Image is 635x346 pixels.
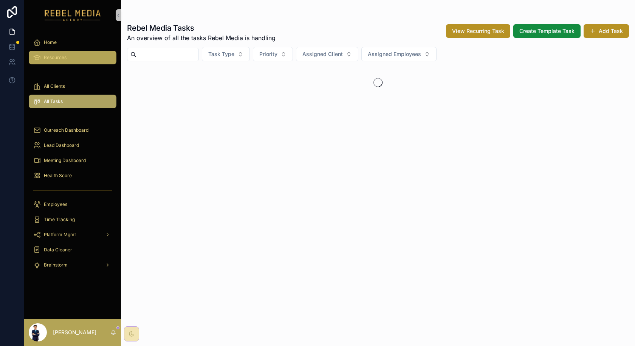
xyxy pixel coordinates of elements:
span: Resources [44,55,67,61]
button: Select Button [361,47,437,61]
button: Select Button [202,47,250,61]
span: Employees [44,201,67,207]
button: Select Button [253,47,293,61]
a: Data Cleaner [29,243,116,257]
span: An overview of all the tasks Rebel Media is handling [127,33,276,42]
a: All Clients [29,79,116,93]
a: Meeting Dashboard [29,154,116,167]
button: Create Template Task [513,24,581,38]
span: All Tasks [44,98,63,104]
span: Brainstorm [44,262,68,268]
span: Assigned Employees [368,50,421,58]
button: Add Task [584,24,629,38]
a: All Tasks [29,95,116,108]
a: Time Tracking [29,213,116,226]
button: Select Button [296,47,358,61]
p: [PERSON_NAME] [53,329,96,336]
a: Lead Dashboard [29,139,116,152]
a: Employees [29,198,116,211]
span: Meeting Dashboard [44,157,86,164]
img: App logo [45,9,101,21]
span: All Clients [44,83,65,89]
span: Home [44,39,57,45]
span: Health Score [44,173,72,179]
button: View Recurring Task [446,24,510,38]
h1: Rebel Media Tasks [127,23,276,33]
a: Outreach Dashboard [29,123,116,137]
span: Assigned Client [302,50,343,58]
div: scrollable content [24,30,121,282]
span: Create Template Task [519,27,575,35]
span: Platform Mgmt [44,232,76,238]
span: Lead Dashboard [44,142,79,148]
span: View Recurring Task [452,27,504,35]
a: Platform Mgmt [29,228,116,242]
span: Task Type [208,50,234,58]
span: Priority [259,50,277,58]
span: Data Cleaner [44,247,72,253]
a: Health Score [29,169,116,182]
a: Home [29,36,116,49]
span: Outreach Dashboard [44,127,88,133]
a: Brainstorm [29,258,116,272]
span: Time Tracking [44,217,75,223]
a: Resources [29,51,116,64]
